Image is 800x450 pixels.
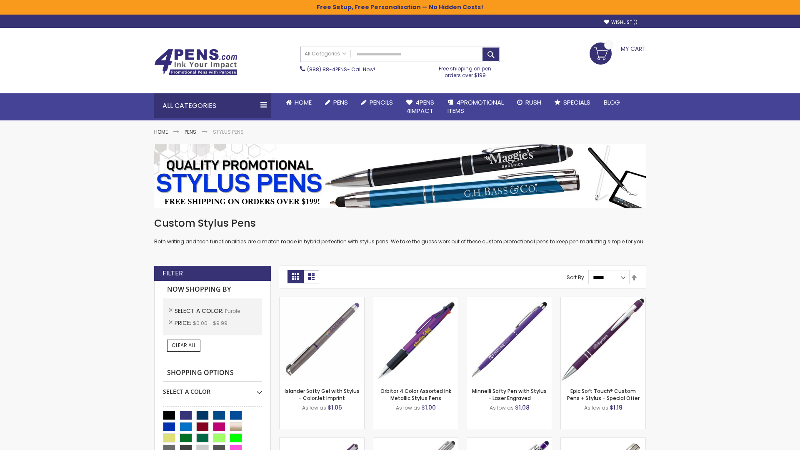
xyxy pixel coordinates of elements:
[154,93,271,118] div: All Categories
[561,437,645,445] a: Tres-Chic Touch Pen - Standard Laser-Purple
[172,342,196,349] span: Clear All
[604,19,637,25] a: Wishlist
[373,437,458,445] a: Tres-Chic with Stylus Metal Pen - Standard Laser-Purple
[515,403,530,412] span: $1.08
[305,50,346,57] span: All Categories
[318,93,355,112] a: Pens
[162,269,183,278] strong: Filter
[154,217,646,230] h1: Custom Stylus Pens
[563,98,590,107] span: Specials
[467,297,552,382] img: Minnelli Softy Pen with Stylus - Laser Engraved-Purple
[370,98,393,107] span: Pencils
[400,93,441,120] a: 4Pens4impact
[185,128,196,135] a: Pens
[510,93,548,112] a: Rush
[604,98,620,107] span: Blog
[421,403,436,412] span: $1.00
[154,144,646,208] img: Stylus Pens
[467,297,552,304] a: Minnelli Softy Pen with Stylus - Laser Engraved-Purple
[213,128,244,135] strong: Stylus Pens
[279,93,318,112] a: Home
[302,404,326,411] span: As low as
[154,217,646,245] div: Both writing and tech functionalities are a match made in hybrid perfection with stylus pens. We ...
[280,297,364,382] img: Islander Softy Gel with Stylus - ColorJet Imprint-Purple
[380,387,451,401] a: Orbitor 4 Color Assorted Ink Metallic Stylus Pens
[567,274,584,281] label: Sort By
[490,404,514,411] span: As low as
[548,93,597,112] a: Specials
[467,437,552,445] a: Phoenix Softy with Stylus Pen - Laser-Purple
[333,98,348,107] span: Pens
[567,387,640,401] a: Epic Soft Touch® Custom Pens + Stylus - Special Offer
[163,364,262,382] strong: Shopping Options
[584,404,608,411] span: As low as
[287,270,303,283] strong: Grid
[193,320,227,327] span: $0.00 - $9.99
[525,98,541,107] span: Rush
[472,387,547,401] a: Minnelli Softy Pen with Stylus - Laser Engraved
[300,47,350,61] a: All Categories
[561,297,645,304] a: 4P-MS8B-Purple
[154,49,237,75] img: 4Pens Custom Pens and Promotional Products
[163,382,262,396] div: Select A Color
[307,66,375,73] span: - Call Now!
[154,128,168,135] a: Home
[327,403,342,412] span: $1.05
[447,98,504,115] span: 4PROMOTIONAL ITEMS
[167,340,200,351] a: Clear All
[295,98,312,107] span: Home
[307,66,347,73] a: (888) 88-4PENS
[355,93,400,112] a: Pencils
[430,62,500,79] div: Free shipping on pen orders over $199
[597,93,627,112] a: Blog
[163,281,262,298] strong: Now Shopping by
[225,307,240,315] span: Purple
[285,387,360,401] a: Islander Softy Gel with Stylus - ColorJet Imprint
[441,93,510,120] a: 4PROMOTIONALITEMS
[373,297,458,304] a: Orbitor 4 Color Assorted Ink Metallic Stylus Pens-Purple
[406,98,434,115] span: 4Pens 4impact
[610,403,622,412] span: $1.19
[561,297,645,382] img: 4P-MS8B-Purple
[175,319,193,327] span: Price
[396,404,420,411] span: As low as
[373,297,458,382] img: Orbitor 4 Color Assorted Ink Metallic Stylus Pens-Purple
[280,437,364,445] a: Avendale Velvet Touch Stylus Gel Pen-Purple
[175,307,225,315] span: Select A Color
[280,297,364,304] a: Islander Softy Gel with Stylus - ColorJet Imprint-Purple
